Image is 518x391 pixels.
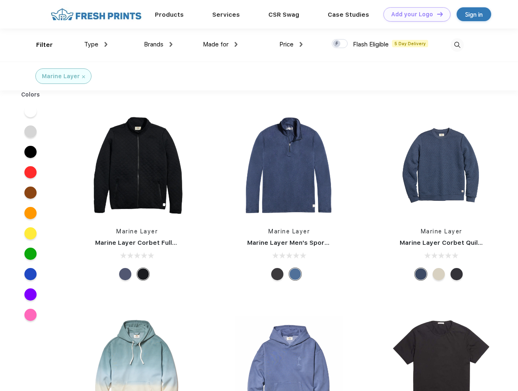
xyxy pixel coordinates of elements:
[465,10,483,19] div: Sign in
[415,268,427,280] div: Navy Heather
[104,42,107,47] img: dropdown.png
[95,239,208,246] a: Marine Layer Corbet Full-Zip Jacket
[391,11,433,18] div: Add your Logo
[82,75,85,78] img: filter_cancel.svg
[15,90,46,99] div: Colors
[170,42,172,47] img: dropdown.png
[155,11,184,18] a: Products
[36,40,53,50] div: Filter
[268,11,299,18] a: CSR Swag
[116,228,158,235] a: Marine Layer
[421,228,462,235] a: Marine Layer
[451,268,463,280] div: Charcoal
[84,41,98,48] span: Type
[144,41,163,48] span: Brands
[289,268,301,280] div: Deep Denim
[457,7,491,21] a: Sign in
[119,268,131,280] div: Navy
[433,268,445,280] div: Oat Heather
[271,268,283,280] div: Charcoal
[392,40,428,47] span: 5 Day Delivery
[247,239,365,246] a: Marine Layer Men's Sport Quarter Zip
[353,41,389,48] span: Flash Eligible
[235,111,343,219] img: func=resize&h=266
[48,7,144,22] img: fo%20logo%202.webp
[212,11,240,18] a: Services
[83,111,191,219] img: func=resize&h=266
[279,41,294,48] span: Price
[437,12,443,16] img: DT
[451,38,464,52] img: desktop_search.svg
[137,268,149,280] div: Black
[387,111,496,219] img: func=resize&h=266
[235,42,237,47] img: dropdown.png
[203,41,229,48] span: Made for
[42,72,80,81] div: Marine Layer
[268,228,310,235] a: Marine Layer
[300,42,303,47] img: dropdown.png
